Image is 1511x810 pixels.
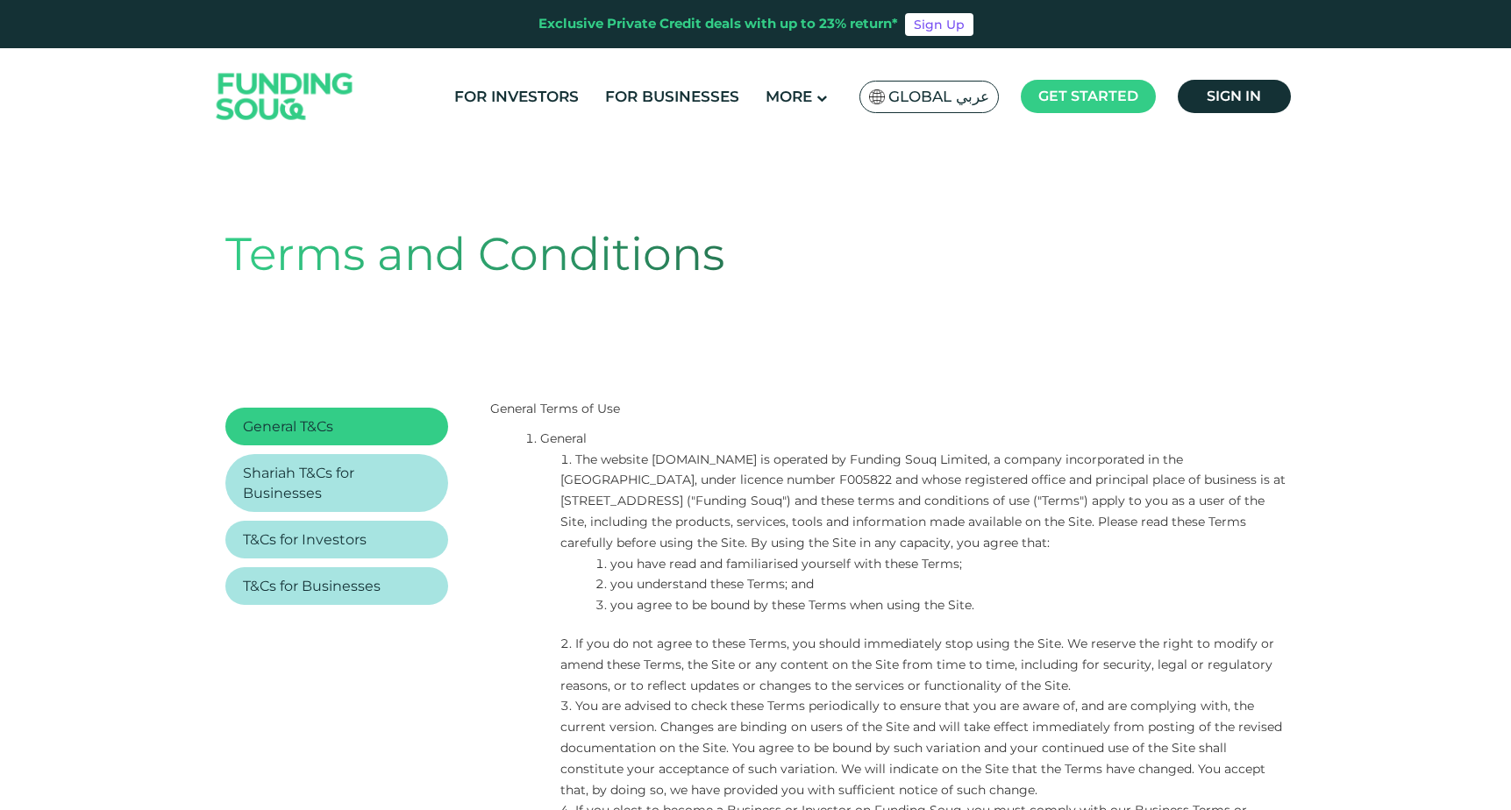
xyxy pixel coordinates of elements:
a: Sign Up [905,13,973,36]
span: Shariah T&Cs for Businesses [243,465,354,501]
h1: Terms and Conditions [225,227,1286,281]
li: you agree to be bound by these Terms when using the Site. [595,595,1286,616]
span: More [766,88,812,105]
img: SA Flag [869,89,885,104]
div: Exclusive Private Credit deals with up to 23% return* [538,14,898,34]
span: General T&Cs [243,418,333,435]
li: You are advised to check these Terms periodically to ensure that you are aware of, and are comply... [560,696,1286,800]
img: Logo [199,53,371,141]
span: Sign in [1207,88,1261,104]
span: T&Cs for Investors [243,531,367,548]
a: Shariah T&Cs for Businesses [243,463,431,503]
li: you have read and familiarised yourself with these Terms; [595,554,1286,575]
span: Global عربي [888,87,989,107]
li: General [525,429,1286,450]
p: General Terms of Use [490,399,1286,420]
a: T&Cs for Investors [243,529,367,550]
li: The website [DOMAIN_NAME] is operated by Funding Souq Limited, a company incorporated in the [GEO... [560,450,1286,554]
a: Sign in [1178,80,1291,113]
a: T&Cs for Businesses [243,576,381,596]
span: T&Cs for Businesses [243,578,381,594]
span: Get started [1038,88,1138,104]
a: For Investors [450,82,583,111]
li: If you do not agree to these Terms, you should immediately stop using the Site. We reserve the ri... [560,634,1286,696]
li: you understand these Terms; and [595,574,1286,595]
a: For Businesses [601,82,744,111]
